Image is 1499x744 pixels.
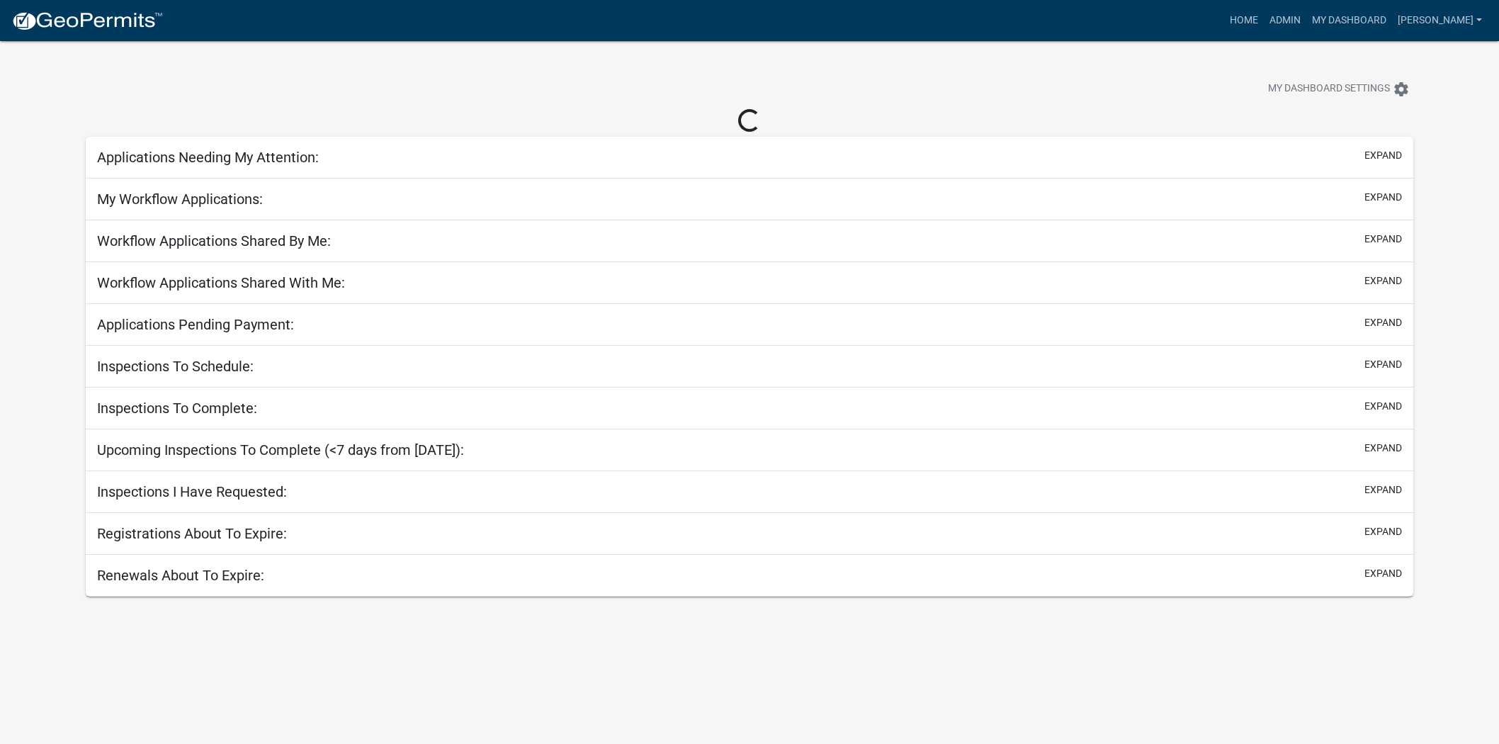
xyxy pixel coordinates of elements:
[1364,483,1402,497] button: expand
[1306,7,1392,34] a: My Dashboard
[1257,75,1421,103] button: My Dashboard Settingssettings
[97,441,464,458] h5: Upcoming Inspections To Complete (<7 days from [DATE]):
[1364,232,1402,247] button: expand
[1364,566,1402,581] button: expand
[97,525,287,542] h5: Registrations About To Expire:
[97,400,257,417] h5: Inspections To Complete:
[1364,524,1402,539] button: expand
[1393,81,1410,98] i: settings
[1392,7,1488,34] a: [PERSON_NAME]
[97,483,287,500] h5: Inspections I Have Requested:
[97,149,319,166] h5: Applications Needing My Attention:
[1364,315,1402,330] button: expand
[97,232,331,249] h5: Workflow Applications Shared By Me:
[1224,7,1264,34] a: Home
[1364,274,1402,288] button: expand
[1264,7,1306,34] a: Admin
[1364,190,1402,205] button: expand
[97,358,254,375] h5: Inspections To Schedule:
[1364,399,1402,414] button: expand
[97,316,294,333] h5: Applications Pending Payment:
[97,274,345,291] h5: Workflow Applications Shared With Me:
[1268,81,1390,98] span: My Dashboard Settings
[1364,148,1402,163] button: expand
[1364,441,1402,456] button: expand
[97,191,263,208] h5: My Workflow Applications:
[97,567,264,584] h5: Renewals About To Expire:
[1364,357,1402,372] button: expand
